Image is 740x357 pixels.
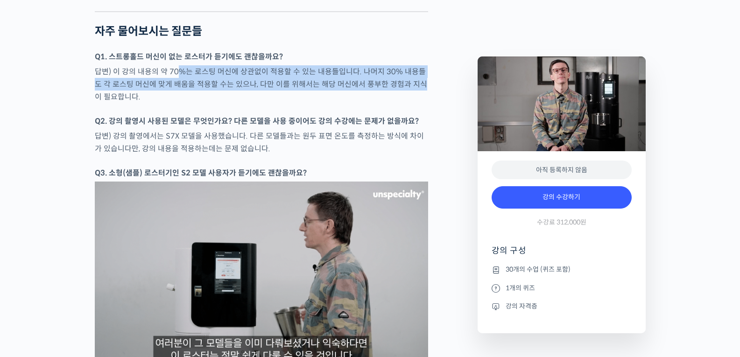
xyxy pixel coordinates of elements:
a: 대화 [62,280,120,303]
a: 설정 [120,280,179,303]
a: 홈 [3,280,62,303]
strong: Q1. 스트롱홀드 머신이 없는 로스터가 듣기에도 괜찮을까요? [95,52,283,62]
div: 아직 등록하지 않음 [492,161,632,180]
li: 1개의 퀴즈 [492,282,632,294]
strong: Q2. 강의 촬영시 사용된 모델은 무엇인가요? 다른 모델을 사용 중이어도 강의 수강에는 문제가 없을까요? [95,116,419,126]
p: 답변) 강의 촬영에서는 S7X 모델을 사용했습니다. 다른 모델들과는 원두 표면 온도를 측정하는 방식에 차이가 있습니다만, 강의 내용을 적용하는데는 문제 없습니다. [95,130,428,155]
h4: 강의 구성 [492,245,632,264]
li: 강의 자격증 [492,301,632,312]
span: 수강료 312,000원 [537,218,586,227]
p: 답변) 이 강의 내용의 약 70%는 로스팅 머신에 상관없이 적용할 수 있는 내용들입니다. 나머지 30% 내용들도 각 로스팅 머신에 맞게 배움을 적용할 수는 있으나, 다만 이를... [95,65,428,103]
span: 홈 [29,294,35,301]
span: 대화 [85,294,97,301]
li: 30개의 수업 (퀴즈 포함) [492,264,632,275]
a: 강의 수강하기 [492,186,632,209]
span: 설정 [144,294,155,301]
strong: Q3. 소형(샘플) 로스터기인 S2 모델 사용자가 듣기에도 괜찮을까요? [95,168,307,178]
strong: 자주 물어보시는 질문들 [95,24,202,38]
